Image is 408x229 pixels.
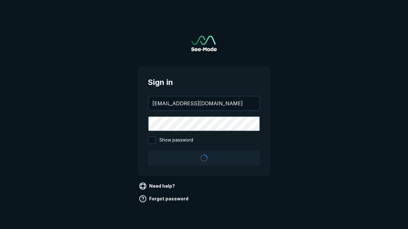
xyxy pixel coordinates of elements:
a: Forgot password [138,194,191,204]
span: Show password [159,136,193,144]
input: your@email.com [149,96,259,110]
span: Sign in [148,77,260,88]
a: Go to sign in [191,36,217,51]
a: Need help? [138,181,178,191]
img: See-Mode Logo [191,36,217,51]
